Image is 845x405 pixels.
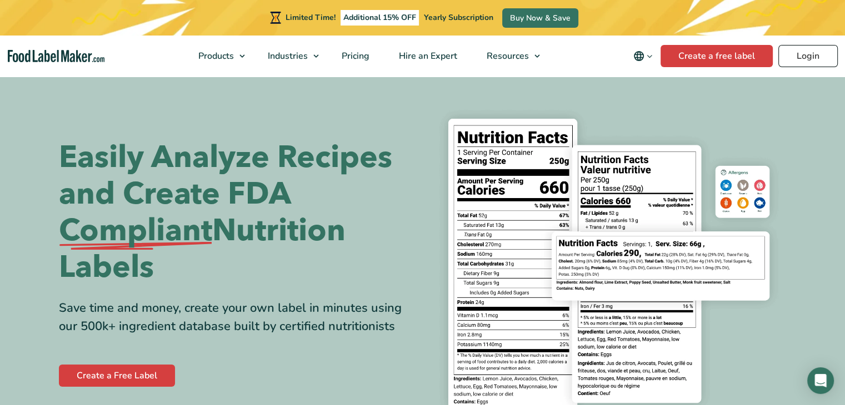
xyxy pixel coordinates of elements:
span: Limited Time! [286,12,336,23]
a: Create a Free Label [59,364,175,387]
a: Products [184,36,251,77]
a: Hire an Expert [384,36,469,77]
div: Save time and money, create your own label in minutes using our 500k+ ingredient database built b... [59,299,414,336]
h1: Easily Analyze Recipes and Create FDA Nutrition Labels [59,139,414,286]
span: Additional 15% OFF [341,10,419,26]
span: Compliant [59,212,212,249]
span: Yearly Subscription [424,12,493,23]
div: Open Intercom Messenger [807,367,834,394]
span: Pricing [338,50,371,62]
a: Pricing [327,36,382,77]
span: Industries [264,50,309,62]
a: Login [778,45,838,67]
span: Products [195,50,235,62]
a: Buy Now & Save [502,8,578,28]
a: Resources [472,36,546,77]
button: Change language [626,45,661,67]
a: Create a free label [661,45,773,67]
span: Resources [483,50,530,62]
a: Industries [253,36,324,77]
a: Food Label Maker homepage [8,50,104,63]
span: Hire an Expert [396,50,458,62]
